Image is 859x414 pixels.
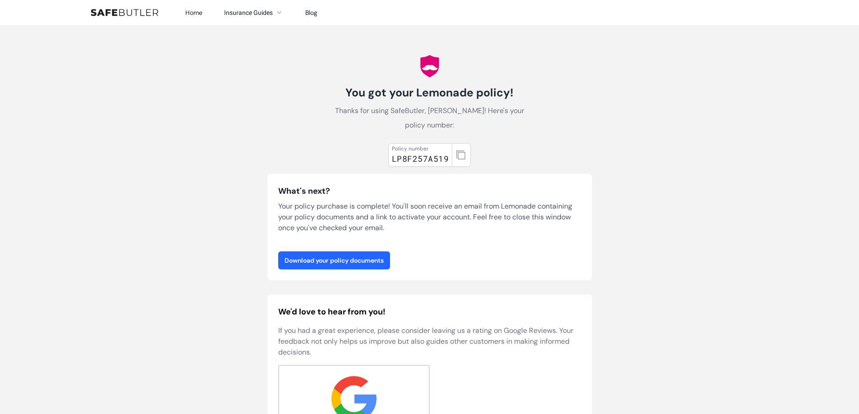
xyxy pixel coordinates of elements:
button: Insurance Guides [224,7,284,18]
h2: We'd love to hear from you! [278,305,581,318]
div: LP8F257A519 [392,152,449,165]
p: Your policy purchase is complete! You'll soon receive an email from Lemonade containing your poli... [278,201,581,233]
a: Blog [305,9,317,17]
a: Download your policy documents [278,251,390,269]
a: Home [185,9,202,17]
div: Policy number [392,145,449,152]
p: If you had a great experience, please consider leaving us a rating on Google Reviews. Your feedba... [278,325,581,358]
h1: You got your Lemonade policy! [329,86,531,100]
img: SafeButler Text Logo [91,9,158,16]
h3: What's next? [278,185,581,197]
p: Thanks for using SafeButler, [PERSON_NAME]! Here's your policy number: [329,104,531,132]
